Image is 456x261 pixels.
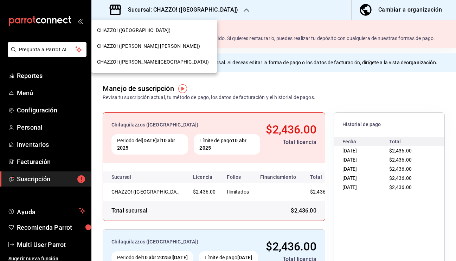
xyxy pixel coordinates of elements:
span: CHAZZO! ([GEOGRAPHIC_DATA]) [97,27,171,34]
div: CHAZZO! ([PERSON_NAME] [PERSON_NAME]) [91,38,217,54]
div: CHAZZO! ([GEOGRAPHIC_DATA]) [91,22,217,38]
span: CHAZZO! ([PERSON_NAME] [PERSON_NAME]) [97,43,200,50]
div: CHAZZO! ([PERSON_NAME][GEOGRAPHIC_DATA]) [91,54,217,70]
span: CHAZZO! ([PERSON_NAME][GEOGRAPHIC_DATA]) [97,58,209,66]
img: Tooltip marker [178,84,187,93]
